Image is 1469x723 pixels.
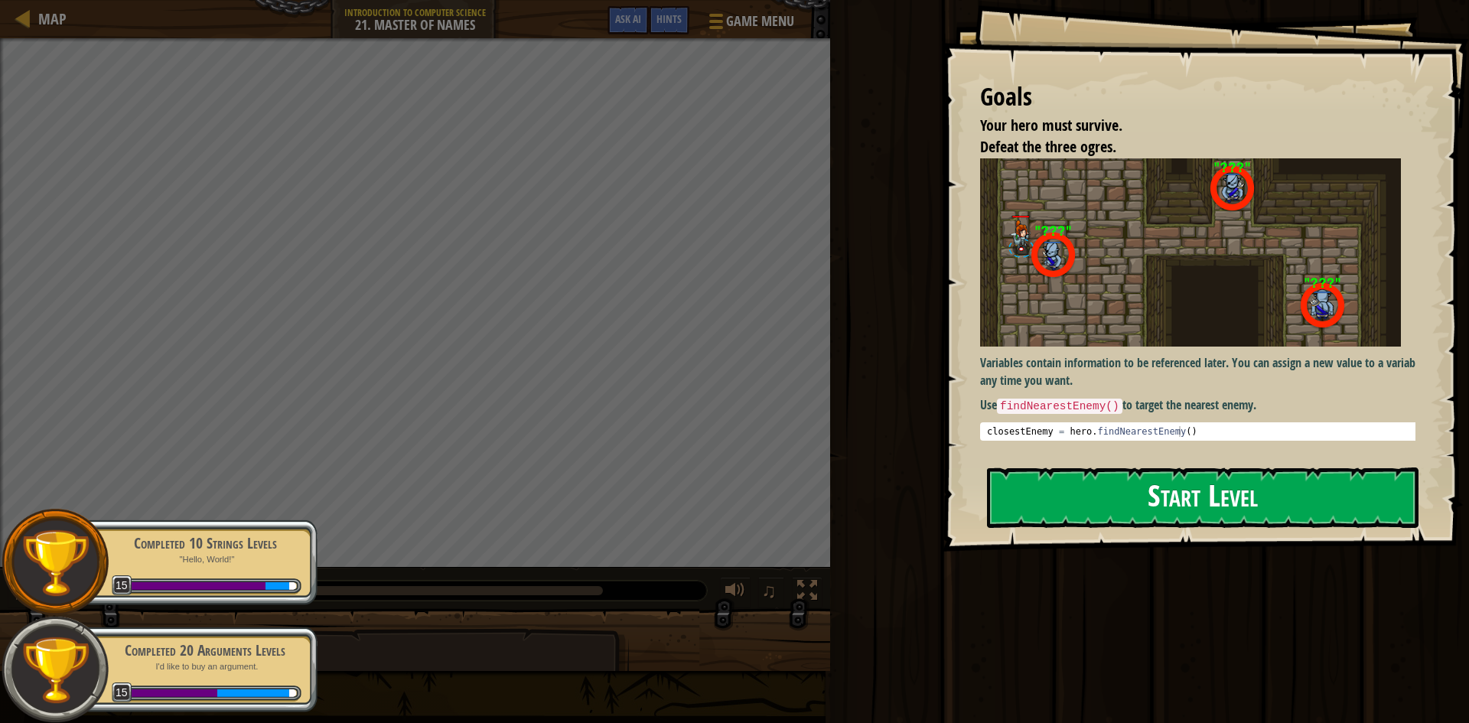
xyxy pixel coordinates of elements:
[961,136,1412,158] li: Defeat the three ogres.
[987,467,1419,528] button: Start Level
[980,158,1401,347] img: Master of names
[607,6,649,34] button: Ask AI
[38,8,67,29] span: Map
[758,577,784,608] button: ♫
[109,554,301,565] p: "Hello, World!"
[615,11,641,26] span: Ask AI
[21,528,90,598] img: trophy.png
[980,80,1415,115] div: Goals
[112,575,132,596] span: 15
[109,532,301,554] div: Completed 10 Strings Levels
[31,8,67,29] a: Map
[961,115,1412,137] li: Your hero must survive.
[656,11,682,26] span: Hints
[980,396,1427,415] p: Use to target the nearest enemy.
[112,682,132,703] span: 15
[697,6,803,42] button: Game Menu
[997,399,1122,414] code: findNearestEnemy()
[109,661,301,673] p: I'd like to buy an argument.
[21,635,90,705] img: trophy.png
[726,11,794,31] span: Game Menu
[720,577,751,608] button: Adjust volume
[980,136,1116,157] span: Defeat the three ogres.
[980,115,1122,135] span: Your hero must survive.
[761,579,777,602] span: ♫
[980,354,1427,389] p: Variables contain information to be referenced later. You can assign a new value to a variable an...
[109,640,301,661] div: Completed 20 Arguments Levels
[792,577,822,608] button: Toggle fullscreen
